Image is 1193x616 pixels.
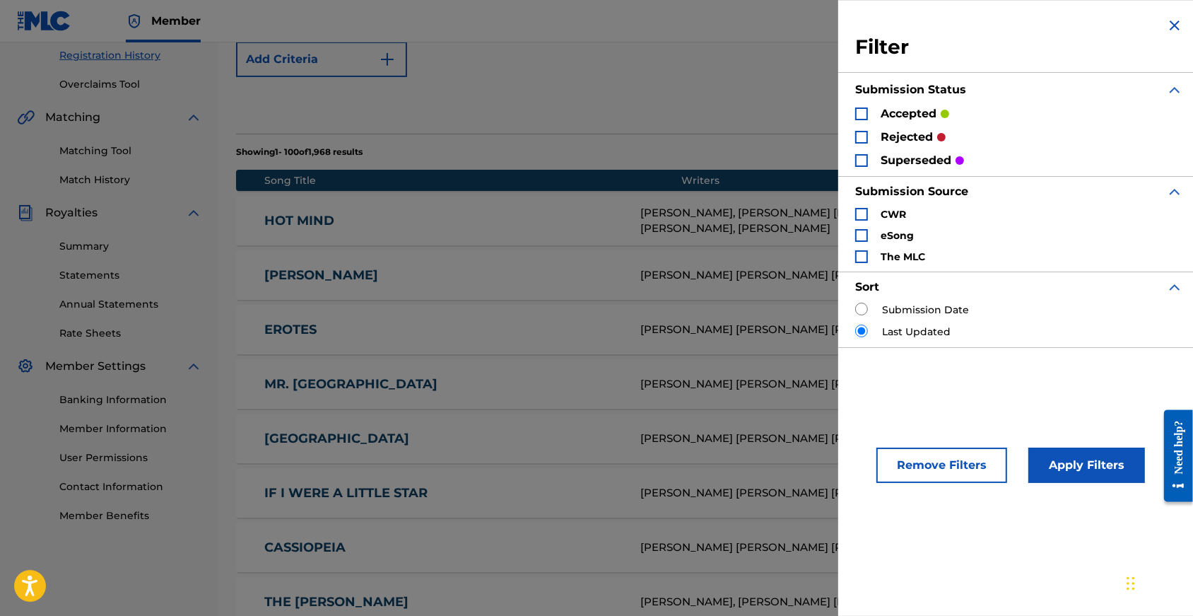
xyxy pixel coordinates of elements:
div: Drag [1127,562,1135,605]
p: superseded [881,152,951,169]
h3: Filter [855,35,1183,60]
a: Member Benefits [59,509,202,523]
img: expand [1166,81,1183,98]
strong: Sort [855,280,879,294]
p: Showing 1 - 100 of 1,968 results [236,146,363,158]
button: Add Criteria [236,42,407,77]
img: expand [185,358,202,375]
div: Song Title [264,173,681,188]
a: Overclaims Tool [59,77,202,92]
a: HOT MIND [264,213,621,229]
img: Matching [17,109,35,126]
img: Member Settings [17,358,34,375]
button: Remove Filters [876,448,1007,483]
button: Apply Filters [1028,448,1145,483]
img: Top Rightsholder [126,13,143,30]
iframe: Chat Widget [1122,548,1193,616]
a: [GEOGRAPHIC_DATA] [264,431,621,447]
div: [PERSON_NAME] [PERSON_NAME] [PERSON_NAME] [640,267,997,284]
a: Contact Information [59,480,202,494]
a: MR. [GEOGRAPHIC_DATA] [264,376,621,393]
div: [PERSON_NAME] [PERSON_NAME] [PERSON_NAME] [640,431,997,447]
a: Match History [59,173,202,187]
div: [PERSON_NAME] [PERSON_NAME] [PERSON_NAME] [640,376,997,393]
span: Matching [45,109,100,126]
a: Statements [59,268,202,283]
div: [PERSON_NAME] [PERSON_NAME] [PERSON_NAME] [640,322,997,338]
img: expand [185,204,202,221]
strong: The MLC [881,250,925,263]
div: [PERSON_NAME], [PERSON_NAME] [PERSON_NAME] [PERSON_NAME], [PERSON_NAME] [640,205,997,237]
a: EROTES [264,322,621,338]
img: expand [1166,183,1183,200]
p: accepted [881,105,936,122]
label: Last Updated [882,325,951,339]
a: [PERSON_NAME] [264,267,621,284]
a: Registration History [59,48,202,63]
div: [PERSON_NAME] [PERSON_NAME] [PERSON_NAME] [640,540,997,556]
div: [PERSON_NAME] [PERSON_NAME] [PERSON_NAME] [640,485,997,501]
strong: Submission Source [855,185,968,198]
img: Royalties [17,204,34,221]
img: MLC Logo [17,11,71,31]
a: CASSIOPEIA [264,540,621,556]
strong: eSong [881,229,914,242]
iframe: Resource Center [1154,395,1193,517]
a: Matching Tool [59,144,202,158]
span: Royalties [45,204,98,221]
a: User Permissions [59,451,202,465]
strong: CWR [881,208,906,221]
a: Banking Information [59,393,202,407]
img: expand [185,109,202,126]
a: THE [PERSON_NAME] [264,594,621,610]
div: [PERSON_NAME], [PERSON_NAME] [PERSON_NAME] [640,594,997,610]
a: Rate Sheets [59,326,202,341]
div: Writers [681,173,1038,188]
strong: Submission Status [855,83,966,96]
img: close [1166,17,1183,34]
a: IF I WERE A LITTLE STAR [264,485,621,501]
a: Annual Statements [59,297,202,312]
img: expand [1166,279,1183,296]
span: Member [151,13,201,29]
span: Member Settings [45,358,146,375]
a: Summary [59,239,202,254]
img: 9d2ae6d4665cec9f34b9.svg [379,51,396,68]
p: rejected [881,129,933,146]
a: Member Information [59,422,202,436]
label: Submission Date [882,303,969,318]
